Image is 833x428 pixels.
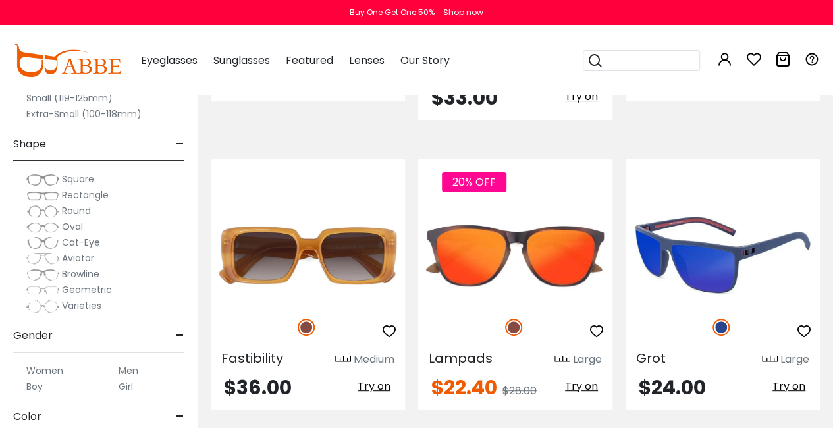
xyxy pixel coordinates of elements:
span: Our Story [400,53,449,68]
span: Varieties [62,299,101,312]
span: Rectangle [62,188,109,201]
span: Geometric [62,283,112,296]
img: size ruler [335,355,351,365]
img: Brown [505,319,522,336]
img: Varieties.png [26,300,59,313]
span: $22.40 [431,373,497,402]
span: Grot [636,349,666,367]
img: Blue Grot - TR ,Universal Bridge Fit [626,207,820,304]
span: Round [62,204,91,217]
div: Shop now [443,7,483,18]
span: $24.00 [639,373,706,402]
label: Men [119,363,138,379]
img: Browline.png [26,268,59,281]
img: Geometric.png [26,284,59,297]
button: Try on [768,378,809,395]
span: Try on [358,379,390,394]
img: abbeglasses.com [13,44,121,77]
img: Square.png [26,173,59,186]
img: Round.png [26,205,59,218]
span: Lenses [349,53,384,68]
label: Women [26,363,63,379]
img: Oval.png [26,221,59,234]
img: Brown Lampads - TR ,Universal Bridge Fit [418,207,612,304]
img: size ruler [762,355,778,365]
div: Medium [354,352,394,367]
div: Large [573,352,602,367]
img: size ruler [554,355,570,365]
span: $33.00 [431,84,498,112]
div: Large [780,352,809,367]
label: Extra-Small (100-118mm) [26,106,142,122]
span: Browline [62,267,99,281]
img: Brown Fastibility - Acetate ,Universal Bridge Fit [211,207,405,304]
span: - [176,320,184,352]
img: Aviator.png [26,252,59,265]
span: Try on [772,379,805,394]
span: Oval [62,220,83,233]
span: Eyeglasses [141,53,198,68]
span: Try on [565,379,598,394]
img: Brown [298,319,315,336]
span: Try on [565,89,598,104]
label: Girl [119,379,133,394]
span: - [176,128,184,160]
button: Try on [561,378,602,395]
span: Sunglasses [213,53,270,68]
span: $36.00 [224,373,292,402]
span: Featured [286,53,333,68]
img: Blue [712,319,730,336]
span: Shape [13,128,46,160]
label: Small (119-125mm) [26,90,113,106]
span: Square [62,173,94,186]
span: Lampads [429,349,493,367]
span: Aviator [62,252,94,265]
span: 20% OFF [442,172,506,192]
img: Rectangle.png [26,189,59,202]
button: Try on [561,88,602,105]
span: $28.00 [502,383,537,398]
label: Boy [26,379,43,394]
span: Gender [13,320,53,352]
div: Buy One Get One 50% [350,7,435,18]
span: Cat-Eye [62,236,100,249]
a: Shop now [437,7,483,18]
img: Cat-Eye.png [26,236,59,250]
button: Try on [354,378,394,395]
span: Fastibility [221,349,283,367]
